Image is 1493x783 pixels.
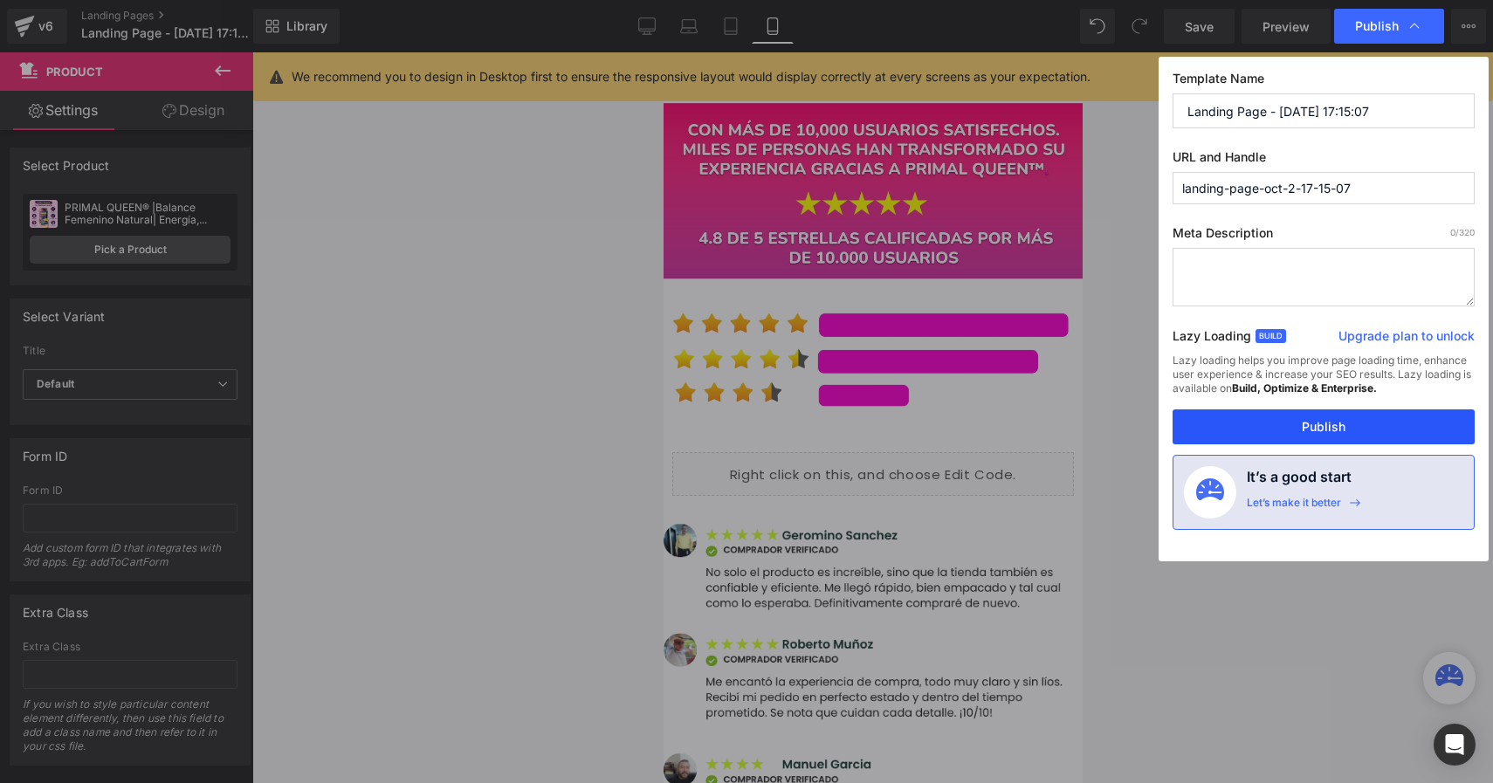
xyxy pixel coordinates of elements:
button: Publish [1173,409,1475,444]
div: Let’s make it better [1247,496,1341,519]
span: Build [1256,329,1286,343]
a: Upgrade plan to unlock [1338,327,1475,352]
label: URL and Handle [1173,149,1475,172]
span: 0 [1450,227,1455,237]
strong: Build, Optimize & Enterprise. [1232,381,1377,395]
label: Lazy Loading [1173,325,1251,354]
img: onboarding-status.svg [1196,478,1224,506]
div: Open Intercom Messenger [1434,724,1476,766]
label: Template Name [1173,71,1475,93]
h4: It’s a good start [1247,466,1352,496]
span: /320 [1450,227,1475,237]
label: Meta Description [1173,225,1475,248]
span: Publish [1355,18,1399,34]
div: Lazy loading helps you improve page loading time, enhance user experience & increase your SEO res... [1173,354,1475,409]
